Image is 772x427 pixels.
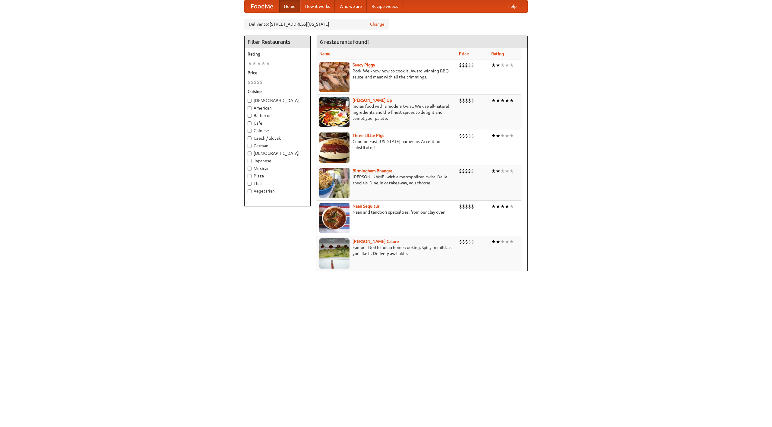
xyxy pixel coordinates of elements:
[244,19,389,30] div: Deliver to: [STREET_ADDRESS][US_STATE]
[248,105,307,111] label: American
[462,168,465,174] li: $
[248,79,251,85] li: $
[319,168,350,198] img: bhangra.jpg
[505,168,509,174] li: ★
[459,132,462,139] li: $
[465,238,468,245] li: $
[300,0,335,12] a: How it works
[509,62,514,69] li: ★
[245,36,310,48] h4: Filter Restaurants
[248,113,307,119] label: Barbecue
[353,133,384,138] a: Three Little Pigs
[319,139,454,151] p: Genuine East [US_STATE] barbecue. Accept no substitutes!
[252,60,257,67] li: ★
[459,168,462,174] li: $
[245,0,279,12] a: FoodMe
[319,132,350,163] img: littlepigs.jpg
[471,203,474,210] li: $
[248,51,307,57] h5: Rating
[471,132,474,139] li: $
[353,62,375,67] a: Saucy Piggy
[279,0,300,12] a: Home
[505,132,509,139] li: ★
[471,97,474,104] li: $
[335,0,367,12] a: Who we are
[500,203,505,210] li: ★
[505,238,509,245] li: ★
[370,21,384,27] a: Change
[248,99,252,103] input: [DEMOGRAPHIC_DATA]
[248,180,307,186] label: Thai
[248,173,307,179] label: Pizza
[248,143,307,149] label: German
[496,203,500,210] li: ★
[248,88,307,94] h5: Cuisine
[353,204,379,209] b: Naan Sequitur
[353,98,392,103] a: [PERSON_NAME] Up
[465,132,468,139] li: $
[459,62,462,69] li: $
[248,189,252,193] input: Vegetarian
[319,51,331,56] a: Name
[260,79,263,85] li: $
[468,62,471,69] li: $
[491,203,496,210] li: ★
[465,203,468,210] li: $
[248,128,307,134] label: Chinese
[509,97,514,104] li: ★
[248,135,307,141] label: Czech / Slovak
[491,62,496,69] li: ★
[248,174,252,178] input: Pizza
[248,188,307,194] label: Vegetarian
[500,238,505,245] li: ★
[248,70,307,76] h5: Price
[468,168,471,174] li: $
[248,136,252,140] input: Czech / Slovak
[248,144,252,148] input: German
[319,62,350,92] img: saucy.jpg
[248,114,252,118] input: Barbecue
[353,239,399,244] a: [PERSON_NAME] Galore
[496,97,500,104] li: ★
[491,132,496,139] li: ★
[465,97,468,104] li: $
[248,159,252,163] input: Japanese
[468,203,471,210] li: $
[500,62,505,69] li: ★
[319,244,454,257] p: Famous North Indian home cooking. Spicy or mild, as you like it. Delivery available.
[248,60,252,67] li: ★
[500,97,505,104] li: ★
[248,121,252,125] input: Cafe
[505,203,509,210] li: ★
[319,209,454,215] p: Naan and tandoori specialties, from our clay oven.
[319,68,454,80] p: Pork. We know how to cook it. Award-winning BBQ sauce, and meat with all the trimmings.
[248,150,307,156] label: [DEMOGRAPHIC_DATA]
[320,39,369,45] ng-pluralize: 6 restaurants found!
[248,158,307,164] label: Japanese
[319,238,350,269] img: currygalore.jpg
[248,182,252,186] input: Thai
[319,97,350,127] img: curryup.jpg
[465,168,468,174] li: $
[468,97,471,104] li: $
[459,97,462,104] li: $
[462,132,465,139] li: $
[491,168,496,174] li: ★
[465,62,468,69] li: $
[261,60,266,67] li: ★
[257,60,261,67] li: ★
[353,168,392,173] a: Birmingham Bhangra
[248,97,307,104] label: [DEMOGRAPHIC_DATA]
[251,79,254,85] li: $
[459,203,462,210] li: $
[367,0,403,12] a: Recipe videos
[248,167,252,170] input: Mexican
[509,168,514,174] li: ★
[459,51,469,56] a: Price
[496,132,500,139] li: ★
[459,238,462,245] li: $
[248,165,307,171] label: Mexican
[462,62,465,69] li: $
